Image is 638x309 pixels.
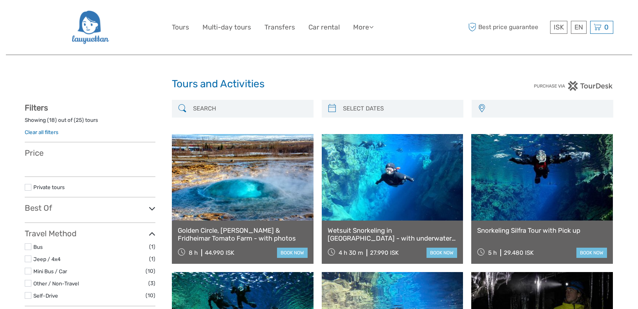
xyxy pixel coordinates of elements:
[25,229,155,238] h3: Travel Method
[205,249,234,256] div: 44.990 ISK
[202,22,251,33] a: Multi-day tours
[149,254,155,263] span: (1)
[33,184,65,190] a: Private tours
[370,249,399,256] div: 27.990 ISK
[146,291,155,300] span: (10)
[427,248,457,258] a: book now
[25,129,58,135] a: Clear all filters
[339,249,363,256] span: 4 h 30 m
[146,267,155,276] span: (10)
[576,248,607,258] a: book now
[33,292,58,299] a: Self-Drive
[49,116,55,124] label: 18
[33,280,79,287] a: Other / Non-Travel
[190,102,310,116] input: SEARCH
[308,22,340,33] a: Car rental
[25,103,48,112] strong: Filters
[504,249,534,256] div: 29.480 ISK
[534,81,613,91] img: PurchaseViaTourDesk.png
[33,268,67,274] a: Mini Bus / Car
[148,279,155,288] span: (3)
[477,226,607,234] a: Snorkeling Silfra Tour with Pick up
[488,249,497,256] span: 5 h
[25,203,155,213] h3: Best Of
[353,22,374,33] a: More
[328,226,458,243] a: Wetsuit Snorkeling in [GEOGRAPHIC_DATA] - with underwater photos / From [GEOGRAPHIC_DATA]
[264,22,295,33] a: Transfers
[71,6,109,49] img: 2954-36deae89-f5b4-4889-ab42-60a468582106_logo_big.png
[33,244,43,250] a: Bus
[149,242,155,251] span: (1)
[340,102,459,116] input: SELECT DATES
[172,78,466,90] h1: Tours and Activities
[172,22,189,33] a: Tours
[33,256,60,262] a: Jeep / 4x4
[25,116,155,129] div: Showing ( ) out of ( ) tours
[178,226,308,243] a: Golden Circle, [PERSON_NAME] & Fridheimar Tomato Farm - with photos
[603,23,610,31] span: 0
[571,21,587,34] div: EN
[466,21,548,34] span: Best price guarantee
[76,116,82,124] label: 25
[25,148,155,158] h3: Price
[189,249,198,256] span: 8 h
[277,248,308,258] a: book now
[554,23,564,31] span: ISK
